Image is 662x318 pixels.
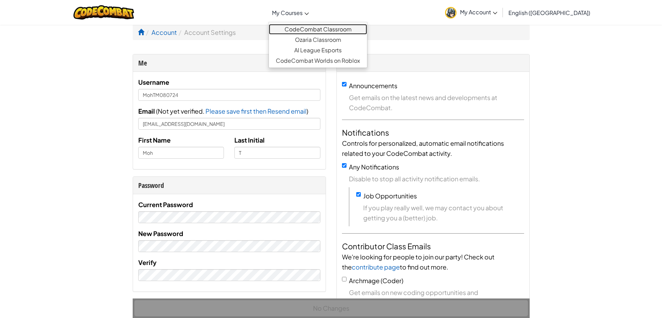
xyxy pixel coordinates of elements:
span: Archmage [349,277,380,285]
h4: Notifications [342,127,524,138]
span: Please save first then Resend email [205,107,306,115]
a: CodeCombat Classroom [269,24,367,35]
span: We're looking for people to join our party! Check out the [342,253,494,271]
span: (Coder) [381,277,403,285]
a: My Account [442,1,501,23]
h4: Contributor Class Emails [342,241,524,252]
a: AI League Esports [269,45,367,55]
a: contribute page [352,263,400,271]
li: Account Settings [177,27,236,37]
a: English ([GEOGRAPHIC_DATA]) [505,3,594,22]
span: Email [138,107,155,115]
div: Me [138,58,320,68]
span: My Account [460,8,497,16]
a: Account [151,28,177,36]
span: ) [306,107,308,115]
label: First Name [138,135,171,145]
span: My Courses [272,9,303,16]
label: Last Initial [234,135,265,145]
span: English ([GEOGRAPHIC_DATA]) [508,9,590,16]
span: ( [155,107,158,115]
label: Announcements [349,82,397,90]
label: Any Notifications [349,163,399,171]
a: My Courses [268,3,312,22]
span: Disable to stop all activity notification emails. [349,174,524,184]
a: CodeCombat Worlds on Roblox [269,55,367,66]
span: Get emails on the latest news and developments at CodeCombat. [349,92,524,113]
span: Not yet verified. [158,107,205,115]
span: to find out more. [400,263,448,271]
span: If you play really well, we may contact you about getting you a (better) job. [363,203,524,223]
div: Password [138,180,320,190]
div: Emails [342,58,524,68]
label: New Password [138,228,183,238]
label: Username [138,77,169,87]
label: Verify [138,257,157,267]
label: Current Password [138,199,193,210]
a: Ozaria Classroom [269,35,367,45]
span: Get emails on new coding opportunities and announcements. [349,287,524,308]
span: Controls for personalized, automatic email notifications related to your CodeCombat activity. [342,139,504,157]
label: Job Opportunities [363,192,417,200]
img: CodeCombat logo [73,5,134,20]
img: avatar [445,7,457,18]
